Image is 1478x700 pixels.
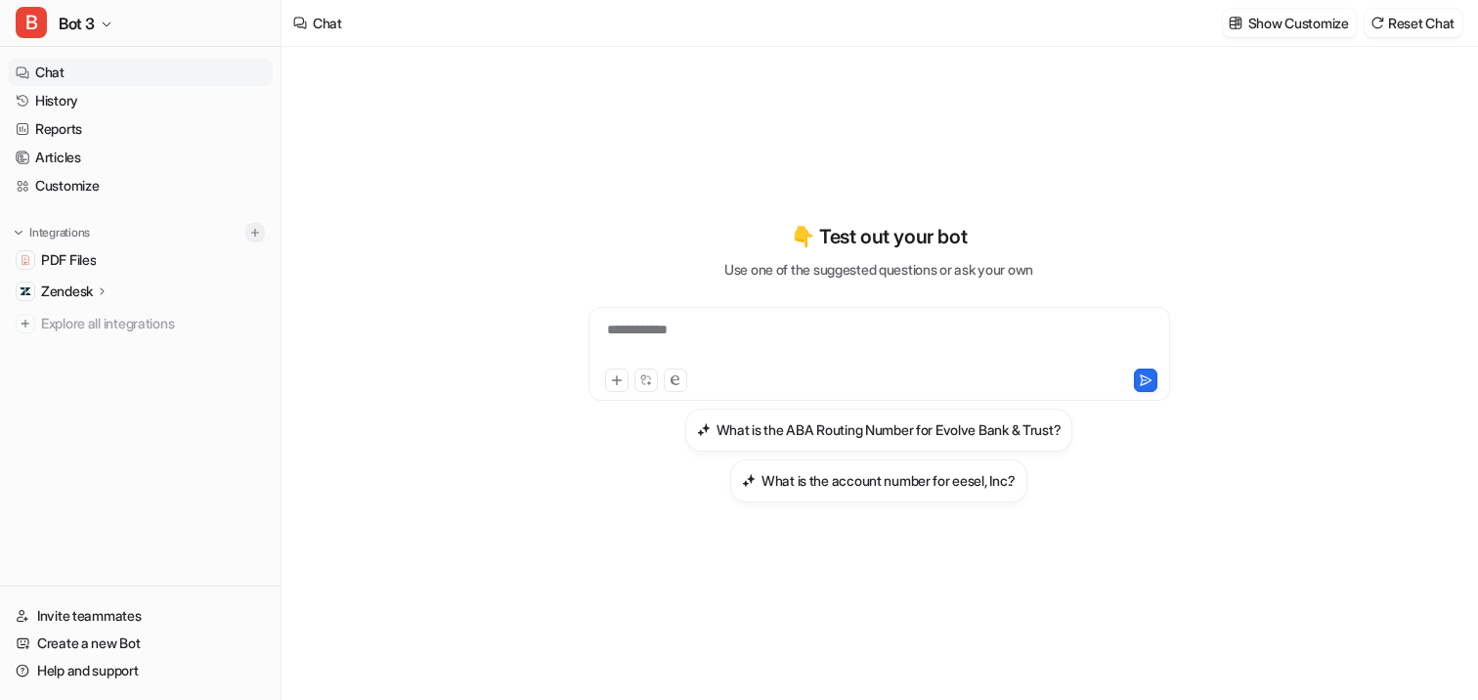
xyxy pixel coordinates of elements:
img: What is the ABA Routing Number for Evolve Bank & Trust? [697,422,711,437]
a: Explore all integrations [8,310,273,337]
a: Help and support [8,657,273,684]
img: Zendesk [20,285,31,297]
a: Create a new Bot [8,630,273,657]
div: Chat [313,13,342,33]
p: Show Customize [1248,13,1349,33]
img: expand menu [12,226,25,240]
img: reset [1370,16,1384,30]
span: Bot 3 [59,10,95,37]
img: customize [1229,16,1242,30]
a: Customize [8,172,273,199]
img: PDF Files [20,254,31,266]
p: Use one of the suggested questions or ask your own [724,259,1033,280]
span: Explore all integrations [41,308,265,339]
p: Integrations [29,225,90,241]
button: Show Customize [1223,9,1357,37]
a: Reports [8,115,273,143]
img: menu_add.svg [248,226,262,240]
span: B [16,7,47,38]
span: PDF Files [41,250,96,270]
button: What is the ABA Routing Number for Evolve Bank & Trust?What is the ABA Routing Number for Evolve ... [685,409,1073,452]
h3: What is the ABA Routing Number for Evolve Bank & Trust? [717,419,1062,440]
a: History [8,87,273,114]
button: Integrations [8,223,96,242]
a: PDF FilesPDF Files [8,246,273,274]
p: 👇 Test out your bot [791,222,967,251]
h3: What is the account number for eesel, Inc.? [761,470,1016,491]
p: Zendesk [41,282,93,301]
button: Reset Chat [1365,9,1462,37]
img: explore all integrations [16,314,35,333]
a: Chat [8,59,273,86]
a: Articles [8,144,273,171]
img: What is the account number for eesel, Inc.? [742,473,756,488]
a: Invite teammates [8,602,273,630]
button: What is the account number for eesel, Inc.?What is the account number for eesel, Inc.? [730,459,1027,503]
